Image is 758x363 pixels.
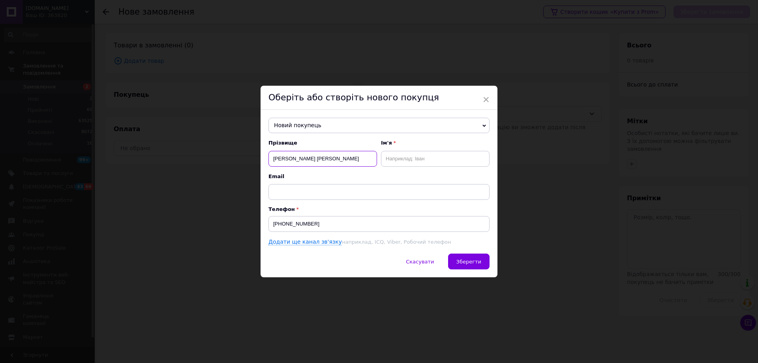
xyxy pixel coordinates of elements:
span: Скасувати [406,259,434,265]
button: Скасувати [398,254,442,269]
span: × [482,93,490,106]
input: Наприклад: Іван [381,151,490,167]
p: Телефон [268,206,490,212]
span: Новий покупець [268,118,490,134]
input: +38 096 0000000 [268,216,490,232]
div: Оберіть або створіть нового покупця [261,86,497,110]
span: Зберегти [456,259,481,265]
button: Зберегти [448,254,490,269]
input: Наприклад: Іванов [268,151,377,167]
span: наприклад, ICQ, Viber, Робочий телефон [342,239,451,245]
span: Ім'я [381,139,490,147]
span: Прізвище [268,139,377,147]
span: Email [268,173,490,180]
a: Додати ще канал зв'язку [268,239,342,245]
